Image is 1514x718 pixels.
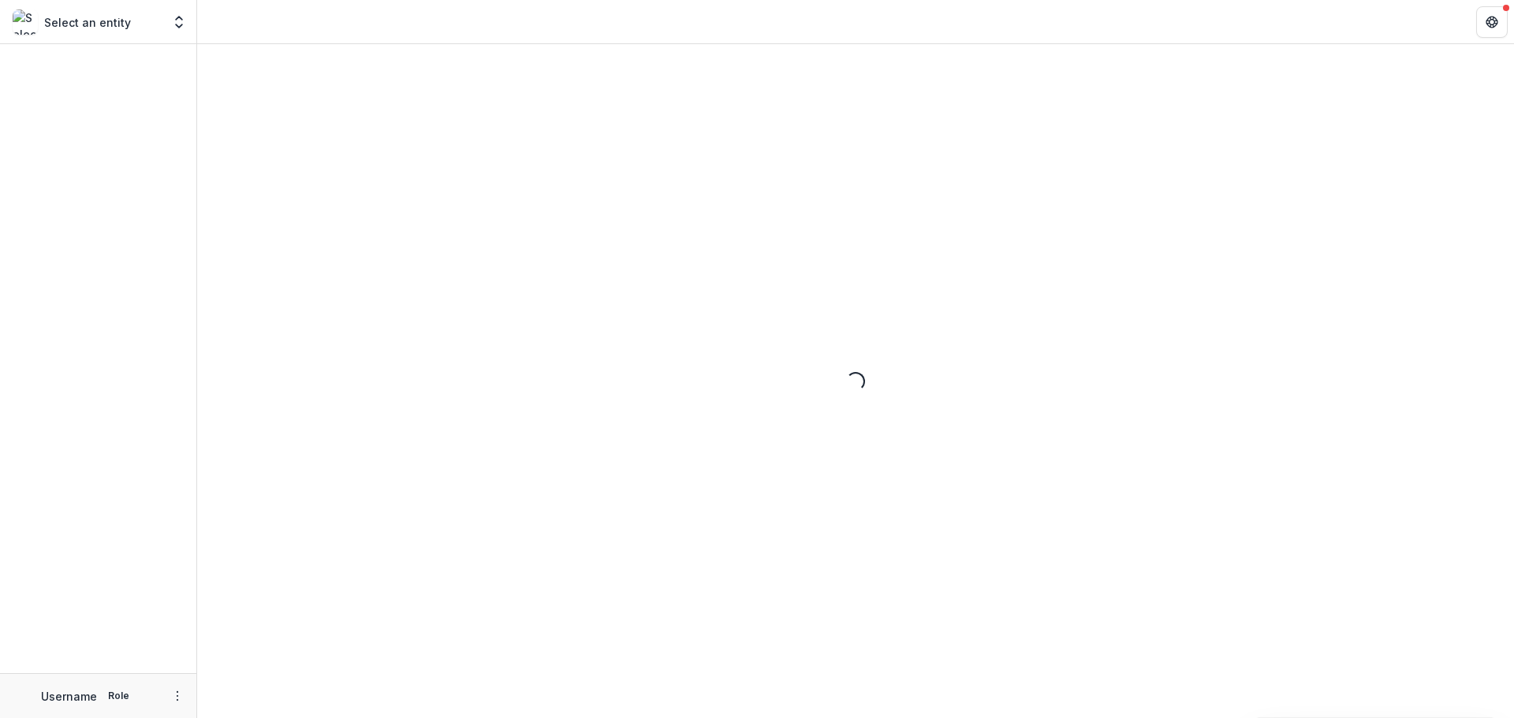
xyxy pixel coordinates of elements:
button: Open entity switcher [168,6,190,38]
p: Username [41,688,97,705]
p: Select an entity [44,14,131,31]
button: Get Help [1476,6,1508,38]
p: Role [103,689,134,703]
button: More [168,686,187,705]
img: Select an entity [13,9,38,35]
